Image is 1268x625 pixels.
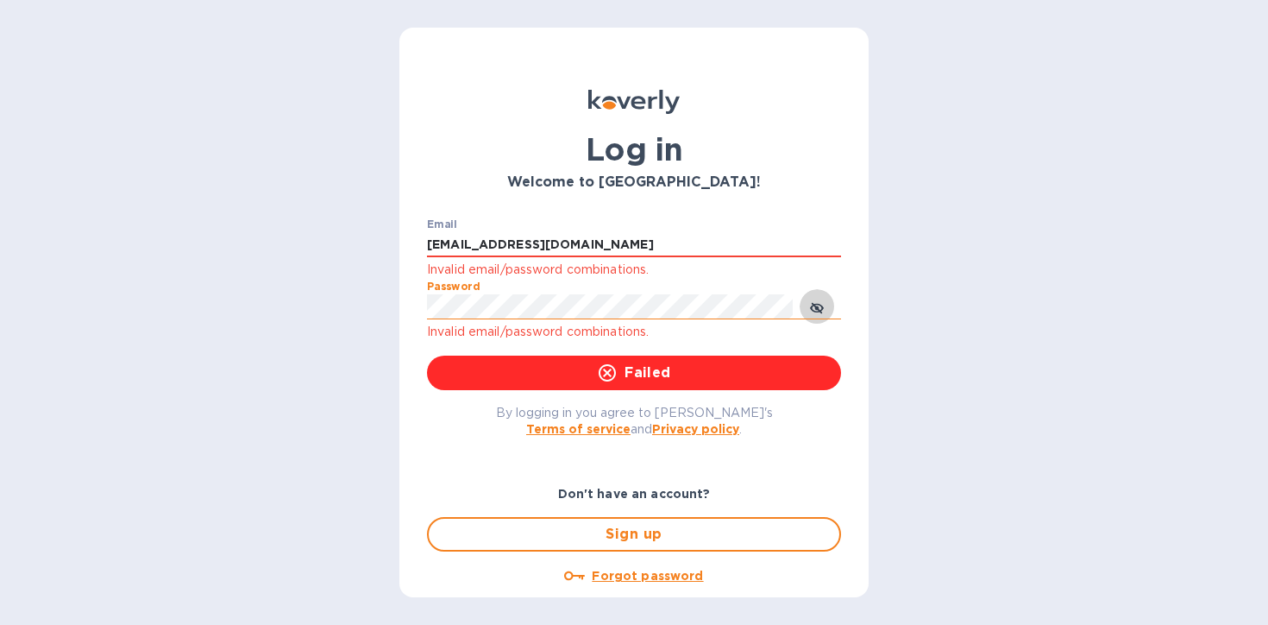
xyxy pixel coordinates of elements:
button: Sign up [427,517,841,552]
a: Terms of service [526,422,631,436]
b: Don't have an account? [558,487,711,501]
h1: Log in [427,131,841,167]
input: Enter email address [427,232,841,258]
span: Failed [441,363,827,383]
label: Password [427,281,480,292]
label: Email [427,219,457,230]
button: toggle password visibility [800,289,834,324]
p: Invalid email/password combinations. [427,322,841,342]
span: Sign up [443,524,825,545]
u: Forgot password [592,569,703,583]
img: Koverly [588,90,680,114]
h3: Welcome to [GEOGRAPHIC_DATA]! [427,174,841,191]
p: Invalid email/password combinations. [427,260,841,280]
button: Failed [427,356,841,390]
span: By logging in you agree to [PERSON_NAME]'s and . [496,406,773,436]
a: Privacy policy [652,422,739,436]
